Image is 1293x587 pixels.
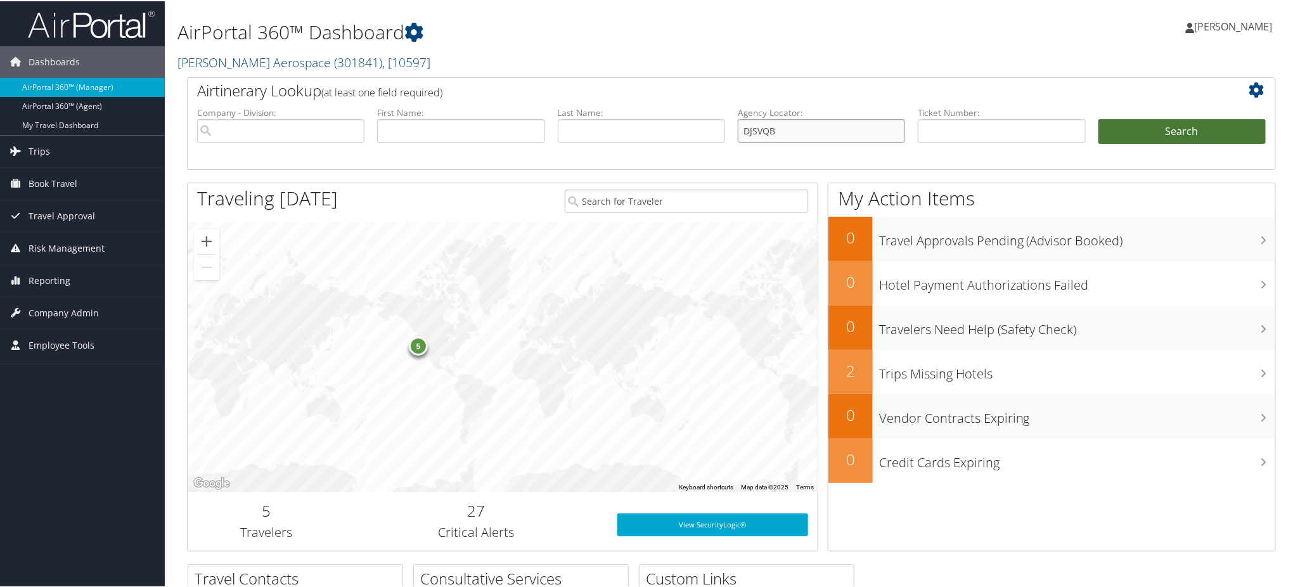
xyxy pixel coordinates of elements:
span: Book Travel [29,167,77,198]
h3: Travelers [197,522,335,540]
button: Search [1098,118,1266,143]
h1: AirPortal 360™ Dashboard [177,18,916,44]
h2: 0 [828,270,873,292]
h2: 0 [828,448,873,469]
span: Travel Approval [29,199,95,231]
span: ( 301841 ) [334,53,382,70]
label: Agency Locator: [738,105,905,118]
span: Reporting [29,264,70,295]
a: View SecurityLogic® [617,512,808,535]
h3: Trips Missing Hotels [879,358,1275,382]
img: Google [191,474,233,491]
img: airportal-logo.png [28,8,155,38]
input: Search for Traveler [565,188,808,212]
span: [PERSON_NAME] [1194,18,1273,32]
label: First Name: [377,105,544,118]
span: Dashboards [29,45,80,77]
a: Terms (opens in new tab) [796,482,814,489]
a: 2Trips Missing Hotels [828,349,1275,393]
h2: 0 [828,226,873,247]
label: Company - Division: [197,105,364,118]
a: 0Hotel Payment Authorizations Failed [828,260,1275,304]
button: Zoom in [194,228,219,253]
span: , [ 10597 ] [382,53,430,70]
span: Risk Management [29,231,105,263]
div: 5 [409,335,428,354]
button: Zoom out [194,254,219,279]
h2: 27 [354,499,598,520]
h3: Hotel Payment Authorizations Failed [879,269,1275,293]
h3: Travel Approvals Pending (Advisor Booked) [879,224,1275,248]
a: [PERSON_NAME] [1185,6,1285,44]
span: Company Admin [29,296,99,328]
span: Map data ©2025 [741,482,788,489]
button: Keyboard shortcuts [679,482,733,491]
a: Open this area in Google Maps (opens a new window) [191,474,233,491]
h1: My Action Items [828,184,1275,210]
h2: 5 [197,499,335,520]
span: (at least one field required) [321,84,442,98]
h1: Traveling [DATE] [197,184,338,210]
a: [PERSON_NAME] Aerospace [177,53,430,70]
h3: Vendor Contracts Expiring [879,402,1275,426]
h2: Airtinerary Lookup [197,79,1175,100]
a: 0Travel Approvals Pending (Advisor Booked) [828,216,1275,260]
h2: 0 [828,403,873,425]
a: 0Credit Cards Expiring [828,437,1275,482]
h3: Critical Alerts [354,522,598,540]
a: 0Travelers Need Help (Safety Check) [828,304,1275,349]
h2: 0 [828,314,873,336]
label: Last Name: [558,105,725,118]
h3: Travelers Need Help (Safety Check) [879,313,1275,337]
h2: 2 [828,359,873,380]
label: Ticket Number: [918,105,1085,118]
a: 0Vendor Contracts Expiring [828,393,1275,437]
span: Employee Tools [29,328,94,360]
h3: Credit Cards Expiring [879,446,1275,470]
span: Trips [29,134,50,166]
